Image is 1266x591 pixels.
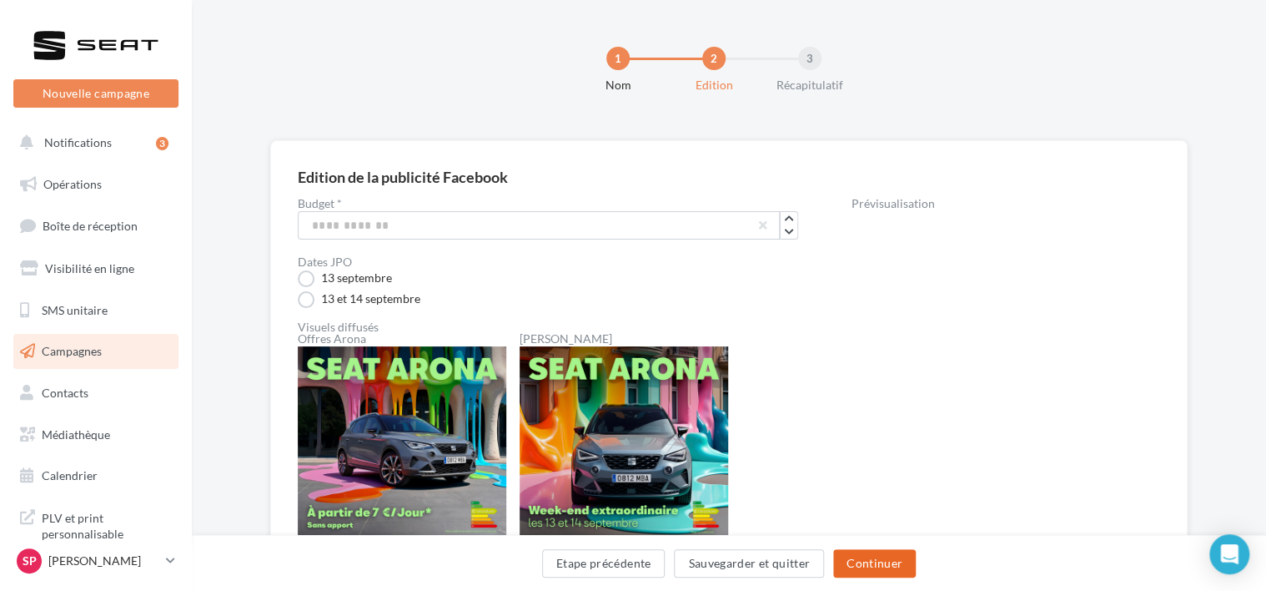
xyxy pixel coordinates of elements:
[606,47,630,70] div: 1
[42,427,110,442] span: Médiathèque
[43,177,102,191] span: Opérations
[10,167,182,202] a: Opérations
[298,198,798,210] label: Budget *
[565,77,671,93] div: Nom
[542,549,666,578] button: Etape précédente
[298,333,506,345] label: Offres Arona
[520,346,728,555] img: JPO Arona
[298,321,798,333] div: Visuels diffusés
[298,270,392,287] label: 13 septembre
[42,468,98,482] span: Calendrier
[10,417,182,452] a: Médiathèque
[756,77,863,93] div: Récapitulatif
[10,251,182,286] a: Visibilité en ligne
[10,376,182,411] a: Contacts
[298,256,352,268] label: Dates JPO
[10,334,182,369] a: Campagnes
[44,135,112,149] span: Notifications
[661,77,767,93] div: Edition
[10,293,182,328] a: SMS unitaire
[798,47,821,70] div: 3
[674,549,824,578] button: Sauvegarder et quitter
[1209,534,1249,574] div: Open Intercom Messenger
[42,507,172,543] span: PLV et print personnalisable
[13,545,178,577] a: Sp [PERSON_NAME]
[702,47,726,70] div: 2
[48,553,159,569] p: [PERSON_NAME]
[10,125,175,160] button: Notifications 3
[10,500,182,549] a: PLV et print personnalisable
[833,549,916,578] button: Continuer
[298,346,506,555] img: Offres Arona
[42,386,88,400] span: Contacts
[10,458,182,493] a: Calendrier
[298,291,420,308] label: 13 et 14 septembre
[45,261,134,275] span: Visibilité en ligne
[156,137,168,150] div: 3
[10,208,182,244] a: Boîte de réception
[13,79,178,108] button: Nouvelle campagne
[520,333,728,345] label: [PERSON_NAME]
[852,198,1160,210] div: Prévisualisation
[298,169,508,184] div: Edition de la publicité Facebook
[43,219,138,233] span: Boîte de réception
[42,344,102,358] span: Campagnes
[42,302,108,316] span: SMS unitaire
[23,553,37,569] span: Sp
